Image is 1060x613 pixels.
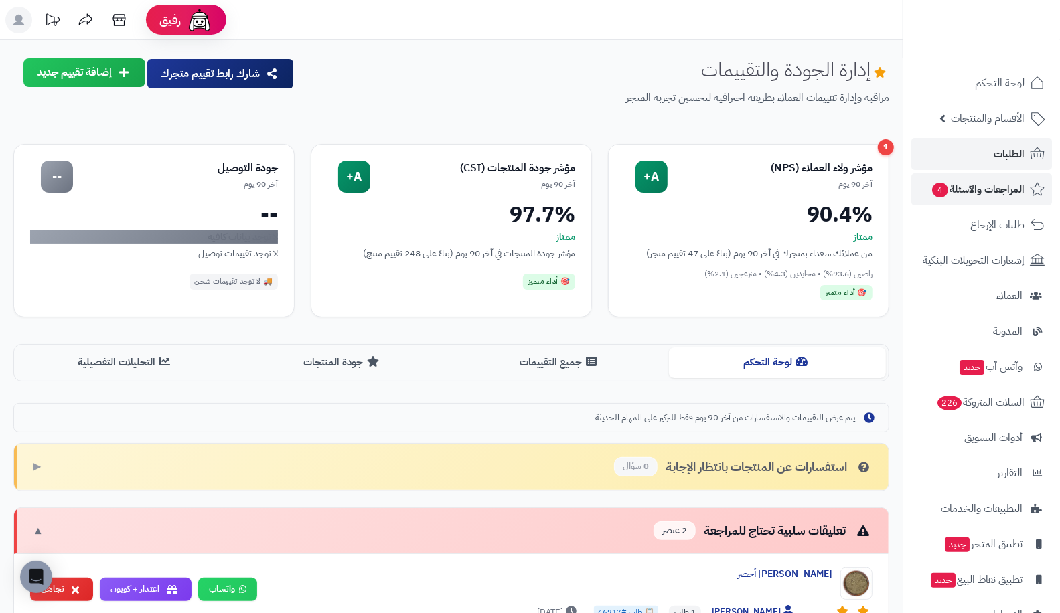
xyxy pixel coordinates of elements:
span: المراجعات والأسئلة [931,180,1025,199]
a: تحديثات المنصة [35,7,69,37]
button: جودة المنتجات [234,347,452,377]
div: 🎯 أداء متميز [820,285,873,301]
div: 97.7% [327,203,575,225]
p: مراقبة وإدارة تقييمات العملاء بطريقة احترافية لتحسين تجربة المتجر [305,90,889,106]
div: 🚚 لا توجد تقييمات شحن [190,274,279,290]
button: شارك رابط تقييم متجرك [147,59,293,88]
div: آخر 90 يوم [73,179,278,190]
img: Product [840,567,873,600]
span: 2 عنصر [654,521,696,541]
div: A+ [635,161,668,193]
span: العملاء [996,286,1023,305]
span: 0 سؤال [614,457,658,476]
span: أدوات التسويق [964,428,1023,447]
a: أدوات التسويق [911,422,1052,454]
a: المراجعات والأسئلة4 [911,173,1052,205]
div: [PERSON_NAME] أخضر [268,567,832,581]
span: يتم عرض التقييمات والاستفسارات من آخر 90 يوم فقط للتركيز على المهام الحديثة [595,412,855,424]
button: لوحة التحكم [669,347,887,377]
div: -- [41,161,73,193]
div: من عملائك سعداء بمتجرك في آخر 90 يوم (بناءً على 47 تقييم متجر) [625,246,873,260]
div: ممتاز [625,230,873,244]
span: الأقسام والمنتجات [951,109,1025,128]
a: المدونة [911,315,1052,347]
span: 226 [937,396,962,410]
a: السلات المتروكة226 [911,386,1052,418]
a: طلبات الإرجاع [911,209,1052,241]
a: الطلبات [911,138,1052,170]
div: ممتاز [327,230,575,244]
div: لا توجد تقييمات توصيل [30,246,278,260]
span: التطبيقات والخدمات [941,499,1023,518]
div: 90.4% [625,203,873,225]
button: إضافة تقييم جديد [23,58,145,87]
a: تطبيق نقاط البيعجديد [911,563,1052,596]
div: 1 [878,139,894,155]
span: ▶ [33,459,41,474]
button: اعتذار + كوبون [100,578,192,601]
div: راضين (93.6%) • محايدين (4.3%) • منزعجين (2.1%) [625,268,873,280]
div: 🎯 أداء متميز [523,274,575,290]
span: جديد [960,360,984,375]
a: إشعارات التحويلات البنكية [911,244,1052,276]
span: تطبيق المتجر [943,535,1023,553]
span: ▼ [33,523,44,539]
a: التطبيقات والخدمات [911,493,1052,525]
button: التحليلات التفصيلية [17,347,234,377]
span: المدونة [993,322,1023,341]
span: تطبيق نقاط البيع [929,570,1023,589]
a: التقارير [911,457,1052,489]
span: التقارير [997,464,1023,483]
h1: إدارة الجودة والتقييمات [701,58,889,80]
div: Open Intercom Messenger [20,561,52,593]
div: مؤشر ولاء العملاء (NPS) [668,161,873,176]
a: العملاء [911,280,1052,312]
span: طلبات الإرجاع [970,215,1025,234]
div: آخر 90 يوم [370,179,575,190]
div: آخر 90 يوم [668,179,873,190]
span: السلات المتروكة [936,393,1025,412]
div: مؤشر جودة المنتجات في آخر 90 يوم (بناءً على 248 تقييم منتج) [327,246,575,260]
span: الطلبات [994,145,1025,163]
span: إشعارات التحويلات البنكية [923,251,1025,270]
button: تجاهل [30,578,93,601]
span: لوحة التحكم [975,74,1025,92]
div: مؤشر جودة المنتجات (CSI) [370,161,575,176]
a: تطبيق المتجرجديد [911,528,1052,560]
img: ai-face.png [186,7,213,33]
div: A+ [338,161,370,193]
a: لوحة التحكم [911,67,1052,99]
div: لا توجد بيانات كافية [30,230,278,244]
span: رفيق [159,12,181,28]
span: جديد [931,573,956,588]
div: تعليقات سلبية تحتاج للمراجعة [654,521,873,541]
span: جديد [945,537,970,552]
a: وآتس آبجديد [911,351,1052,383]
a: واتساب [198,578,257,601]
span: وآتس آب [958,357,1023,376]
div: -- [30,203,278,225]
button: جميع التقييمات [451,347,669,377]
div: استفسارات عن المنتجات بانتظار الإجابة [614,457,873,476]
img: logo-2.png [969,35,1047,64]
div: جودة التوصيل [73,161,278,176]
span: 4 [932,183,948,197]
